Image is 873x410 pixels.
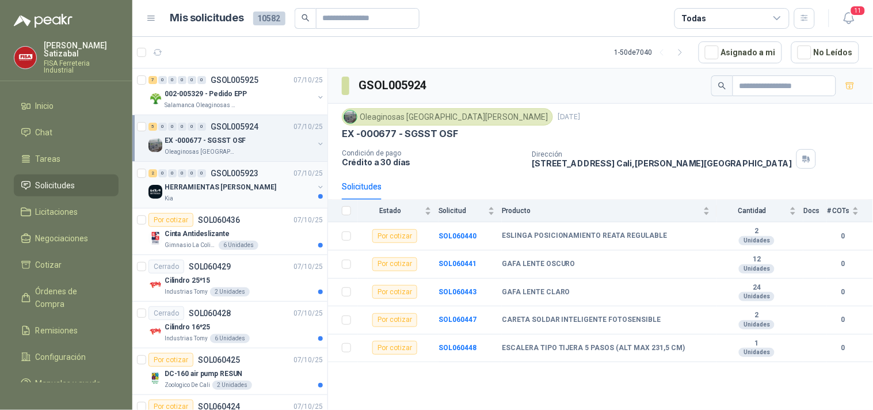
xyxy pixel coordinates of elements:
[14,346,119,368] a: Configuración
[342,128,458,140] p: EX -000677 - SGSST OSF
[439,316,476,324] a: SOL060447
[132,348,327,395] a: Por cotizarSOL06042507/10/25 Company LogoDC-160 air pump RESUNZoologico De Cali2 Unidades
[211,169,258,177] p: GSOL005923
[14,373,119,394] a: Manuales y ayuda
[148,260,184,274] div: Cerrado
[439,344,476,352] a: SOL060448
[36,324,78,337] span: Remisiones
[165,381,210,390] p: Zoologico De Cali
[827,231,859,242] b: 0
[148,231,162,245] img: Company Logo
[372,285,417,299] div: Por cotizar
[178,169,186,177] div: 0
[165,194,173,203] p: Kia
[148,169,157,177] div: 2
[168,76,177,84] div: 0
[302,14,310,22] span: search
[132,208,327,255] a: Por cotizarSOL06043607/10/25 Company LogoCinta AntideslizanteGimnasio La Colina6 Unidades
[170,10,244,26] h1: Mis solicitudes
[850,5,866,16] span: 11
[36,285,108,310] span: Órdenes de Compra
[148,138,162,152] img: Company Logo
[148,76,157,84] div: 7
[558,112,581,123] p: [DATE]
[165,182,276,193] p: HERRAMIENTAS [PERSON_NAME]
[178,123,186,131] div: 0
[148,120,325,157] a: 5 0 0 0 0 0 GSOL00592407/10/25 Company LogoEX -000677 - SGSST OSFOleaginosas [GEOGRAPHIC_DATA][PE...
[165,287,208,297] p: Industrias Tomy
[372,257,417,271] div: Por cotizar
[189,309,231,317] p: SOL060428
[827,207,850,215] span: # COTs
[148,166,325,203] a: 2 0 0 0 0 0 GSOL00592307/10/25 Company LogoHERRAMIENTAS [PERSON_NAME]Kia
[342,180,382,193] div: Solicitudes
[148,185,162,199] img: Company Logo
[36,232,89,245] span: Negociaciones
[36,100,54,112] span: Inicio
[211,76,258,84] p: GSOL005925
[14,201,119,223] a: Licitaciones
[36,179,75,192] span: Solicitudes
[168,169,177,177] div: 0
[148,353,193,367] div: Por cotizar
[372,313,417,327] div: Por cotizar
[158,76,167,84] div: 0
[165,101,237,110] p: Salamanca Oleaginosas SAS
[717,227,796,236] b: 2
[148,325,162,339] img: Company Logo
[293,168,323,179] p: 07/10/25
[14,174,119,196] a: Solicitudes
[36,377,101,390] span: Manuales y ayuda
[14,122,119,143] a: Chat
[502,288,570,297] b: GAFA LENTE CLARO
[44,60,119,74] p: FISA Ferreteria Industrial
[165,369,242,379] p: DC-160 air pump RESUN
[717,207,787,215] span: Cantidad
[178,76,186,84] div: 0
[188,76,196,84] div: 0
[439,260,476,268] a: SOL060441
[168,123,177,131] div: 0
[148,306,184,320] div: Cerrado
[293,261,323,272] p: 07/10/25
[36,126,53,139] span: Chat
[293,122,323,132] p: 07/10/25
[739,236,775,245] div: Unidades
[827,259,859,269] b: 0
[14,320,119,341] a: Remisiones
[165,229,230,240] p: Cinta Antideslizante
[803,200,827,222] th: Docs
[148,278,162,292] img: Company Logo
[36,259,62,271] span: Cotizar
[158,123,167,131] div: 0
[439,288,476,296] a: SOL060443
[132,302,327,348] a: CerradoSOL06042807/10/25 Company LogoCilindro 16*25Industrias Tomy6 Unidades
[717,255,796,264] b: 12
[502,231,668,241] b: ESLINGA POSICIONAMIENTO REATA REGULABLE
[148,123,157,131] div: 5
[36,206,78,218] span: Licitaciones
[293,308,323,319] p: 07/10/25
[148,73,325,110] a: 7 0 0 0 0 0 GSOL00592507/10/25 Company Logo002-005329 - Pedido EPPSalamanca Oleaginosas SAS
[502,316,661,325] b: CARETA SOLDAR INTELIGENTE FOTOSENSIBLE
[342,157,523,167] p: Crédito a 30 días
[148,92,162,105] img: Company Logo
[14,14,73,28] img: Logo peakr
[148,213,193,227] div: Por cotizar
[502,344,685,353] b: ESCALERA TIPO TIJERA 5 PASOS (ALT MAX 231,5 CM)
[439,232,476,240] a: SOL060440
[532,150,792,158] p: Dirección
[36,351,86,363] span: Configuración
[439,200,502,222] th: Solicitud
[717,339,796,348] b: 1
[165,334,208,343] p: Industrias Tomy
[36,153,61,165] span: Tareas
[718,82,726,90] span: search
[14,227,119,249] a: Negociaciones
[210,334,250,343] div: 6 Unidades
[359,77,428,94] h3: GSOL005924
[827,314,859,325] b: 0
